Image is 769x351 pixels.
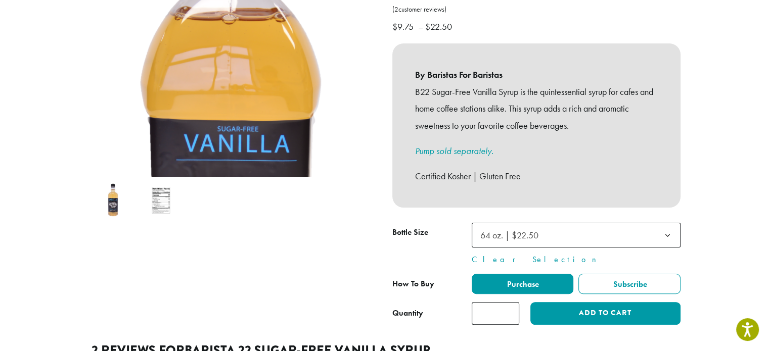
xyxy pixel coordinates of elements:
a: Pump sold separately. [415,145,493,157]
button: Add to cart [530,302,680,325]
span: $ [425,21,430,32]
span: 64 oz. | $22.50 [476,225,549,245]
span: $ [392,21,397,32]
div: Quantity [392,307,423,319]
p: B22 Sugar-Free Vanilla Syrup is the quintessential syrup for cafes and home coffee stations alike... [415,83,658,134]
span: – [418,21,423,32]
a: (2customer reviews) [392,5,681,15]
img: Barista 22 Sugar-Free Vanilla Syrup - Image 2 [141,180,181,220]
input: Product quantity [472,302,519,325]
span: How To Buy [392,278,434,289]
bdi: 22.50 [425,21,455,32]
p: Certified Kosher | Gluten Free [415,168,658,185]
bdi: 9.75 [392,21,416,32]
label: Bottle Size [392,225,472,240]
span: Purchase [506,279,539,289]
span: 64 oz. | $22.50 [480,229,538,241]
span: 2 [394,5,398,14]
img: Barista 22 Sugar-Free Vanilla Syrup [93,180,133,220]
b: By Baristas For Baristas [415,66,658,83]
span: 64 oz. | $22.50 [472,223,681,247]
span: Subscribe [612,279,647,289]
a: Clear Selection [472,254,681,266]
